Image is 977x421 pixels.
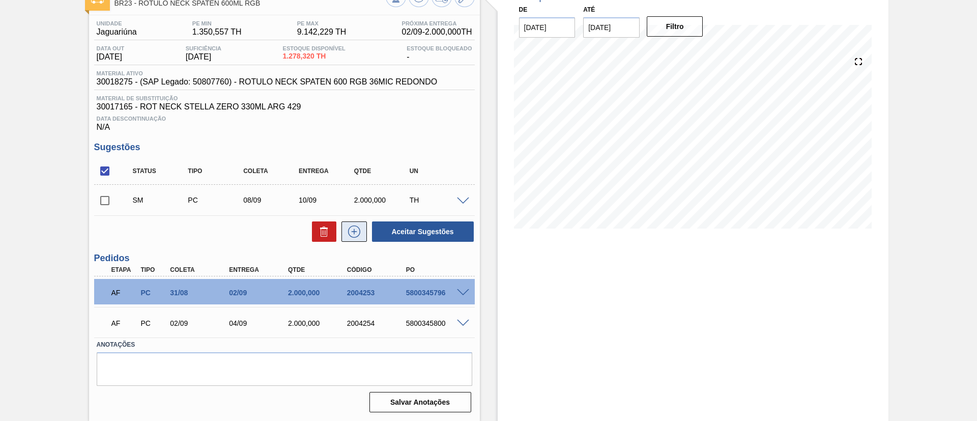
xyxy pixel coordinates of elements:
span: [DATE] [97,52,125,62]
div: 2.000,000 [285,319,352,327]
div: PO [404,266,470,273]
span: Estoque Disponível [283,45,346,51]
button: Aceitar Sugestões [372,221,474,242]
div: 10/09/2025 [296,196,358,204]
label: Até [583,6,595,13]
div: Pedido de Compra [138,319,168,327]
h3: Pedidos [94,253,475,264]
input: dd/mm/yyyy [583,17,640,38]
div: Nova sugestão [336,221,367,242]
span: Data Descontinuação [97,116,472,122]
div: Pedido de Compra [185,196,247,204]
div: Pedido de Compra [138,289,168,297]
div: Aceitar Sugestões [367,220,475,243]
div: Tipo [138,266,168,273]
div: 2.000,000 [285,289,352,297]
span: PE MAX [297,20,347,26]
div: UN [407,167,469,175]
div: 5800345796 [404,289,470,297]
div: - [404,45,474,62]
div: Etapa [109,266,139,273]
span: 1.350,557 TH [192,27,242,37]
div: 31/08/2025 [167,289,234,297]
div: 2004253 [344,289,411,297]
span: Suficiência [186,45,221,51]
span: 9.142,229 TH [297,27,347,37]
span: Jaguariúna [97,27,137,37]
span: Unidade [97,20,137,26]
label: De [519,6,528,13]
h3: Sugestões [94,142,475,153]
div: 2004254 [344,319,411,327]
div: TH [407,196,469,204]
span: Material ativo [97,70,438,76]
p: AF [111,319,137,327]
button: Salvar Anotações [369,392,471,412]
div: 04/09/2025 [226,319,293,327]
div: Qtde [285,266,352,273]
span: Data out [97,45,125,51]
div: Coleta [241,167,302,175]
p: AF [111,289,137,297]
div: Entrega [296,167,358,175]
div: Status [130,167,192,175]
div: Aguardando Faturamento [109,282,139,304]
div: 2.000,000 [352,196,413,204]
div: N/A [94,111,475,132]
input: dd/mm/yyyy [519,17,576,38]
div: Excluir Sugestões [307,221,336,242]
div: Tipo [185,167,247,175]
span: 02/09 - 2.000,000 TH [402,27,472,37]
span: Próxima Entrega [402,20,472,26]
div: Código [344,266,411,273]
div: Aguardando Faturamento [109,312,139,334]
div: 08/09/2025 [241,196,302,204]
div: 5800345800 [404,319,470,327]
div: Coleta [167,266,234,273]
span: PE MIN [192,20,242,26]
label: Anotações [97,338,472,352]
div: Entrega [226,266,293,273]
div: 02/09/2025 [167,319,234,327]
span: Material de Substituição [97,95,472,101]
span: Estoque Bloqueado [407,45,472,51]
div: Sugestão Manual [130,196,192,204]
div: Qtde [352,167,413,175]
span: [DATE] [186,52,221,62]
div: 02/09/2025 [226,289,293,297]
span: 30017165 - ROT NECK STELLA ZERO 330ML ARG 429 [97,102,472,111]
button: Filtro [647,16,703,37]
span: 1.278,320 TH [283,52,346,60]
span: 30018275 - (SAP Legado: 50807760) - ROTULO NECK SPATEN 600 RGB 36MIC REDONDO [97,77,438,87]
